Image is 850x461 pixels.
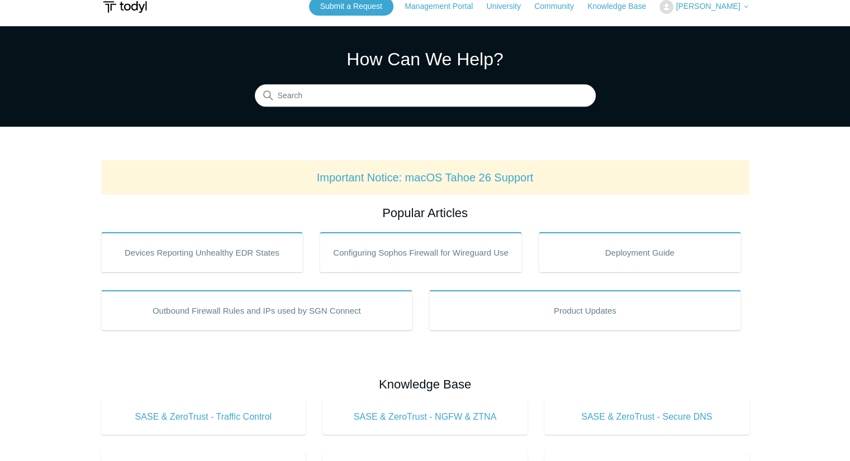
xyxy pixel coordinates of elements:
[405,1,484,12] a: Management Portal
[539,232,741,272] a: Deployment Guide
[101,399,306,435] a: SASE & ZeroTrust - Traffic Control
[339,410,511,424] span: SASE & ZeroTrust - NGFW & ZTNA
[587,1,657,12] a: Knowledge Base
[561,410,733,424] span: SASE & ZeroTrust - Secure DNS
[486,1,531,12] a: University
[676,2,740,11] span: [PERSON_NAME]
[255,85,596,107] input: Search
[544,399,749,435] a: SASE & ZeroTrust - Secure DNS
[322,399,528,435] a: SASE & ZeroTrust - NGFW & ZTNA
[101,232,303,272] a: Devices Reporting Unhealthy EDR States
[101,290,413,330] a: Outbound Firewall Rules and IPs used by SGN Connect
[101,375,749,393] h2: Knowledge Base
[255,46,596,73] h1: How Can We Help?
[101,204,749,222] h2: Popular Articles
[317,171,534,184] a: Important Notice: macOS Tahoe 26 Support
[429,290,741,330] a: Product Updates
[118,410,289,424] span: SASE & ZeroTrust - Traffic Control
[320,232,522,272] a: Configuring Sophos Firewall for Wireguard Use
[534,1,585,12] a: Community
